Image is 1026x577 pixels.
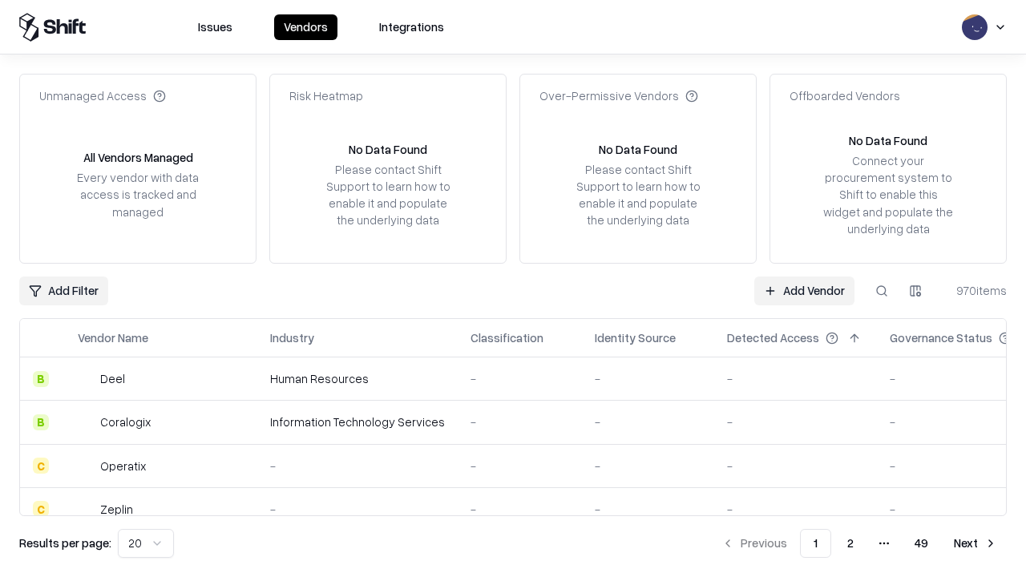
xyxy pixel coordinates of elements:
[902,529,941,558] button: 49
[595,370,701,387] div: -
[595,329,676,346] div: Identity Source
[270,329,314,346] div: Industry
[800,529,831,558] button: 1
[471,414,569,430] div: -
[595,458,701,474] div: -
[595,414,701,430] div: -
[471,329,543,346] div: Classification
[270,414,445,430] div: Information Technology Services
[834,529,866,558] button: 2
[100,501,133,518] div: Zeplin
[19,535,111,551] p: Results per page:
[727,414,864,430] div: -
[471,501,569,518] div: -
[539,87,698,104] div: Over-Permissive Vendors
[100,414,151,430] div: Coralogix
[78,329,148,346] div: Vendor Name
[100,370,125,387] div: Deel
[71,169,204,220] div: Every vendor with data access is tracked and managed
[471,370,569,387] div: -
[188,14,242,40] button: Issues
[270,458,445,474] div: -
[599,141,677,158] div: No Data Found
[712,529,1007,558] nav: pagination
[78,414,94,430] img: Coralogix
[790,87,900,104] div: Offboarded Vendors
[321,161,454,229] div: Please contact Shift Support to learn how to enable it and populate the underlying data
[754,276,854,305] a: Add Vendor
[83,149,193,166] div: All Vendors Managed
[78,501,94,517] img: Zeplin
[289,87,363,104] div: Risk Heatmap
[39,87,166,104] div: Unmanaged Access
[727,370,864,387] div: -
[943,282,1007,299] div: 970 items
[78,458,94,474] img: Operatix
[471,458,569,474] div: -
[33,371,49,387] div: B
[274,14,337,40] button: Vendors
[944,529,1007,558] button: Next
[78,371,94,387] img: Deel
[19,276,108,305] button: Add Filter
[33,458,49,474] div: C
[890,329,992,346] div: Governance Status
[33,414,49,430] div: B
[33,501,49,517] div: C
[572,161,705,229] div: Please contact Shift Support to learn how to enable it and populate the underlying data
[727,329,819,346] div: Detected Access
[727,501,864,518] div: -
[100,458,146,474] div: Operatix
[349,141,427,158] div: No Data Found
[727,458,864,474] div: -
[270,501,445,518] div: -
[822,152,955,237] div: Connect your procurement system to Shift to enable this widget and populate the underlying data
[595,501,701,518] div: -
[270,370,445,387] div: Human Resources
[849,132,927,149] div: No Data Found
[370,14,454,40] button: Integrations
